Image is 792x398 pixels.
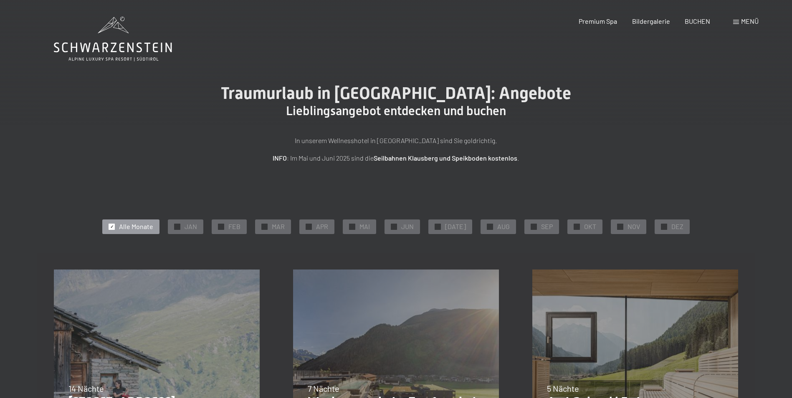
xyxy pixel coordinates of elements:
[436,224,440,229] span: ✓
[547,383,579,393] span: 5 Nächte
[228,222,240,231] span: FEB
[263,224,266,229] span: ✓
[663,224,666,229] span: ✓
[187,153,605,164] p: : Im Mai und Juni 2025 sind die .
[628,222,640,231] span: NOV
[374,154,517,162] strong: Seilbahnen Klausberg und Speikboden kostenlos
[221,83,571,103] span: Traumurlaub in [GEOGRAPHIC_DATA]: Angebote
[119,222,153,231] span: Alle Monate
[392,224,396,229] span: ✓
[632,17,670,25] a: Bildergalerie
[307,224,311,229] span: ✓
[187,135,605,146] p: In unserem Wellnesshotel in [GEOGRAPHIC_DATA] sind Sie goldrichtig.
[272,222,285,231] span: MAR
[584,222,596,231] span: OKT
[541,222,553,231] span: SEP
[286,103,506,118] span: Lieblingsangebot entdecken und buchen
[176,224,179,229] span: ✓
[445,222,466,231] span: [DATE]
[575,224,579,229] span: ✓
[308,383,339,393] span: 7 Nächte
[488,224,492,229] span: ✓
[273,154,287,162] strong: INFO
[401,222,414,231] span: JUN
[185,222,197,231] span: JAN
[685,17,710,25] a: BUCHEN
[619,224,622,229] span: ✓
[220,224,223,229] span: ✓
[68,383,104,393] span: 14 Nächte
[110,224,114,229] span: ✓
[671,222,683,231] span: DEZ
[741,17,759,25] span: Menü
[579,17,617,25] a: Premium Spa
[532,224,536,229] span: ✓
[497,222,510,231] span: AUG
